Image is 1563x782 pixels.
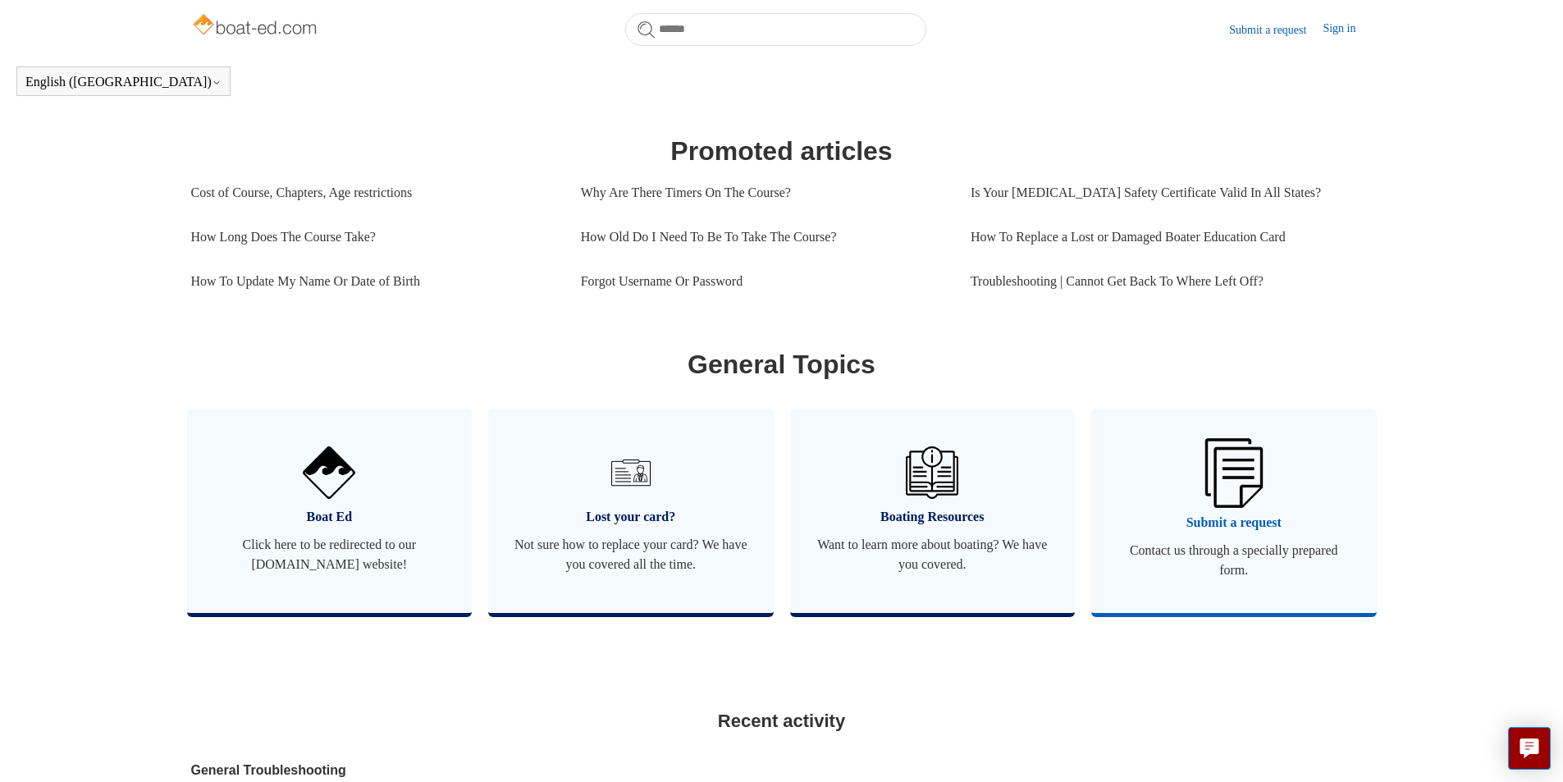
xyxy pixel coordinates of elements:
a: Forgot Username Or Password [581,259,946,304]
a: How To Update My Name Or Date of Birth [191,259,556,304]
a: Boating Resources Want to learn more about boating? We have you covered. [790,409,1076,613]
span: Contact us through a specially prepared form. [1116,541,1352,580]
img: 01HZPCYVNCVF44JPJQE4DN11EA [303,446,355,499]
a: How Old Do I Need To Be To Take The Course? [581,215,946,259]
button: English ([GEOGRAPHIC_DATA]) [25,75,222,89]
h2: Recent activity [191,707,1373,734]
img: 01HZPCYVT14CG9T703FEE4SFXC [605,446,657,499]
button: Live chat [1508,727,1551,770]
span: Lost your card? [513,507,749,527]
a: Is Your [MEDICAL_DATA] Safety Certificate Valid In All States? [971,171,1360,215]
a: Submit a request Contact us through a specially prepared form. [1091,409,1377,613]
span: Submit a request [1116,513,1352,533]
span: Want to learn more about boating? We have you covered. [815,535,1051,574]
a: Troubleshooting | Cannot Get Back To Where Left Off? [971,259,1360,304]
a: Boat Ed Click here to be redirected to our [DOMAIN_NAME] website! [187,409,473,613]
img: 01HZPCYW3NK71669VZTW7XY4G9 [1205,438,1263,507]
img: Boat-Ed Help Center home page [191,10,322,43]
input: Search [625,13,926,46]
span: Not sure how to replace your card? We have you covered all the time. [513,535,749,574]
h1: Promoted articles [191,131,1373,171]
a: How To Replace a Lost or Damaged Boater Education Card [971,215,1360,259]
a: Why Are There Timers On The Course? [581,171,946,215]
a: How Long Does The Course Take? [191,215,556,259]
a: Sign in [1323,20,1372,39]
h1: General Topics [191,345,1373,384]
img: 01HZPCYVZMCNPYXCC0DPA2R54M [906,446,958,499]
a: Submit a request [1229,21,1323,39]
a: General Troubleshooting [191,761,1018,780]
span: Click here to be redirected to our [DOMAIN_NAME] website! [212,535,448,574]
span: Boat Ed [212,507,448,527]
span: Boating Resources [815,507,1051,527]
a: Cost of Course, Chapters, Age restrictions [191,171,556,215]
a: Lost your card? Not sure how to replace your card? We have you covered all the time. [488,409,774,613]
